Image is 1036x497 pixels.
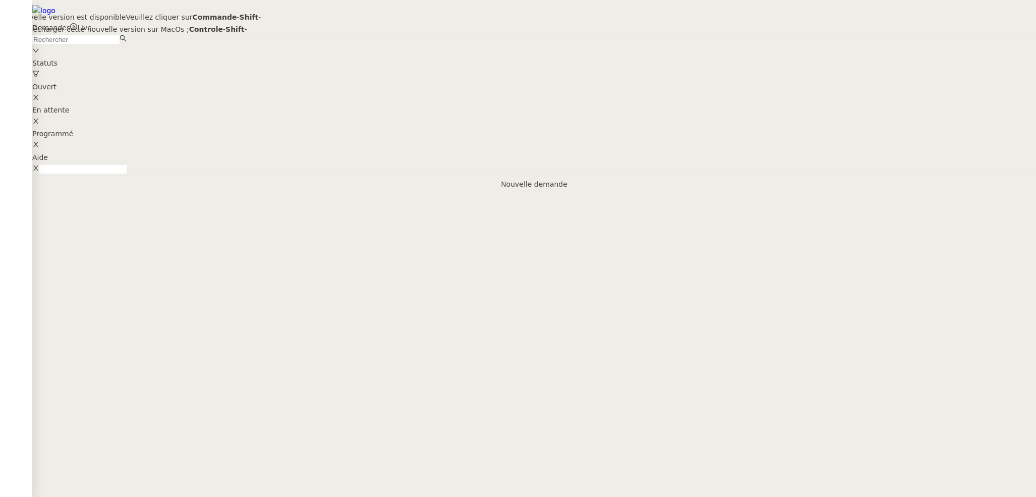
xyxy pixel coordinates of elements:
[32,46,1036,81] div: Statuts
[32,128,1036,140] div: Programmé
[32,81,1036,102] nz-select-item: Ouvert
[501,179,567,190] a: Nouvelle demande
[32,35,120,44] input: Rechercher
[32,104,1036,116] div: En attente
[32,152,1036,173] nz-select-item: Aide
[32,152,1036,163] div: Aide
[32,128,1036,149] nz-select-item: Programmé
[32,104,1036,126] nz-select-item: En attente
[32,81,1036,93] div: Ouvert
